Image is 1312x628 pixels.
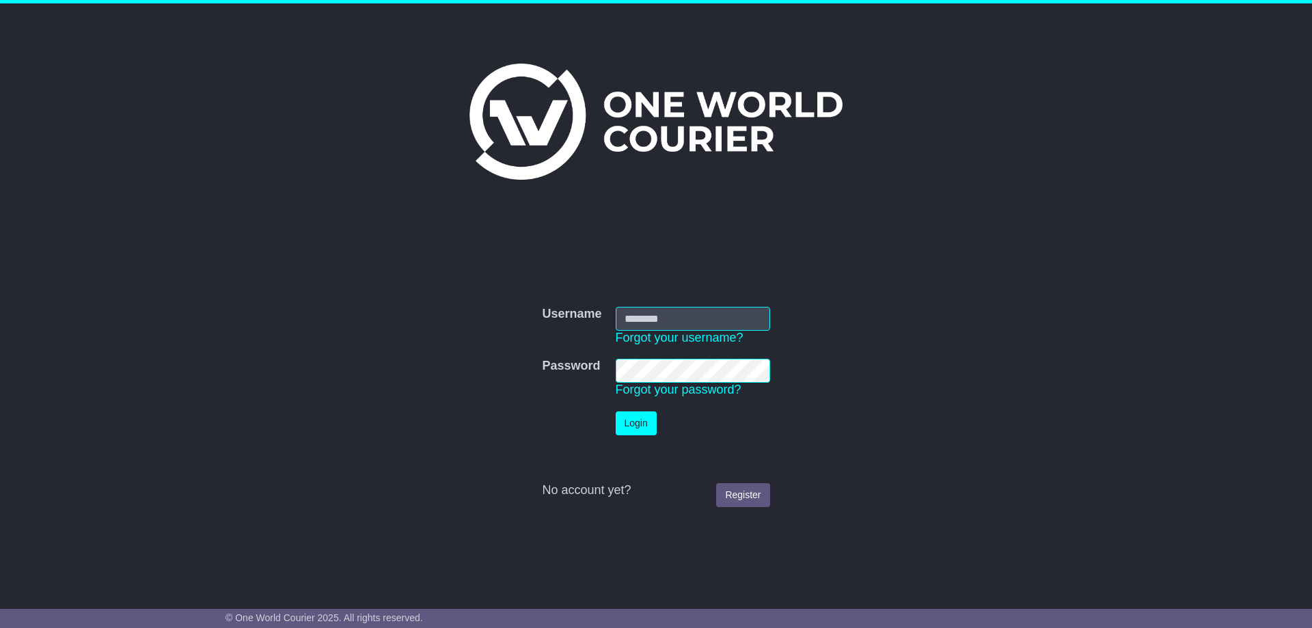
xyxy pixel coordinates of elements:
img: One World [469,64,843,180]
button: Login [616,411,657,435]
a: Register [716,483,769,507]
span: © One World Courier 2025. All rights reserved. [225,612,423,623]
a: Forgot your username? [616,331,743,344]
div: No account yet? [542,483,769,498]
label: Username [542,307,601,322]
a: Forgot your password? [616,383,741,396]
label: Password [542,359,600,374]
